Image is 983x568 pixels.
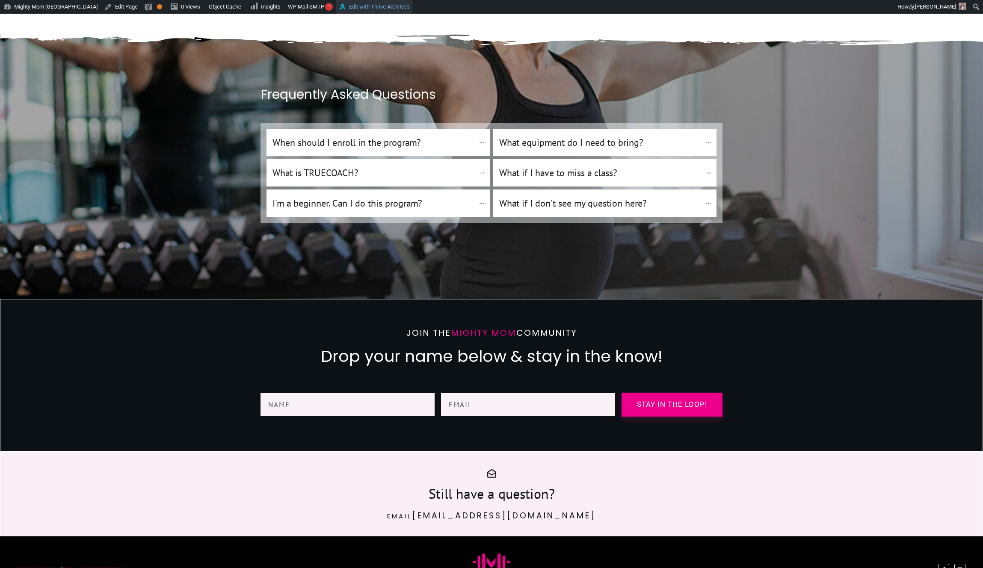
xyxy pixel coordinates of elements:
h2: Frequently Asked Questions [261,86,722,114]
span: Mighty Mom [451,327,516,339]
h4: What if I have to miss a class? [499,166,702,180]
h4: What if I don't see my question here? [499,196,702,210]
h4: I'm a beginner. Can I do this program? [272,196,475,210]
span: ! [325,3,333,11]
input: Name [261,393,435,417]
h4: What is TRUECOACH? [272,166,475,180]
div: OK [157,4,162,9]
span: Stay in the loop! [628,401,716,408]
h3: Still have a question? [269,484,714,508]
a: Stay in the loop! [622,393,722,416]
h2: Drop your name below & stay in the know! [321,345,663,375]
a: [EMAIL_ADDRESS][DOMAIN_NAME] [412,510,596,521]
span: Email [387,512,412,521]
input: Email [441,393,616,417]
h4: When should I enroll in the program? [272,135,475,150]
span: Insights [261,3,281,10]
h4: What equipment do I need to bring? [499,135,702,150]
span: [PERSON_NAME] [915,3,956,10]
p: Join the Community [261,325,722,344]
